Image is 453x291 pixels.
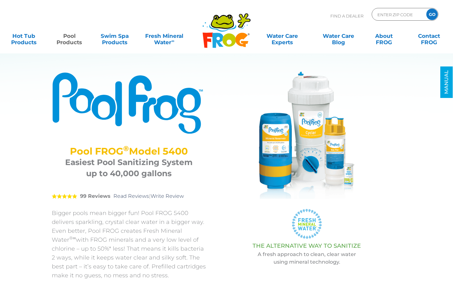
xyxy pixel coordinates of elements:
a: Water CareBlog [321,30,356,42]
input: Zip Code Form [377,10,420,19]
a: Fresh MineralWater∞ [142,30,186,42]
a: MANUAL [440,66,453,98]
h3: THE ALTERNATIVE WAY TO SANITIZE [222,243,392,249]
p: Find A Dealer [330,8,363,24]
a: Read Reviews [113,193,149,199]
sup: ®∞ [69,235,76,240]
div: | [52,184,206,209]
a: AboutFROG [366,30,402,42]
sup: ∞ [171,38,174,43]
img: Product Logo [52,72,206,135]
p: A fresh approach to clean, clear water using mineral technology. [222,251,392,266]
h2: Pool FROG Model 5400 [60,146,198,157]
strong: 99 Reviews [80,193,111,199]
a: Swim SpaProducts [97,30,132,42]
span: 5 [52,194,77,199]
a: ContactFROG [411,30,447,42]
a: Write Review [151,193,184,199]
h3: Easiest Pool Sanitizing System up to 40,000 gallons [60,157,198,179]
p: Bigger pools mean bigger fun! Pool FROG 5400 delivers sparkling, crystal clear water in a bigger ... [52,209,206,280]
input: GO [426,9,438,20]
a: PoolProducts [52,30,87,42]
a: Hot TubProducts [6,30,42,42]
sup: ® [123,144,129,153]
a: Water CareExperts [254,30,311,42]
